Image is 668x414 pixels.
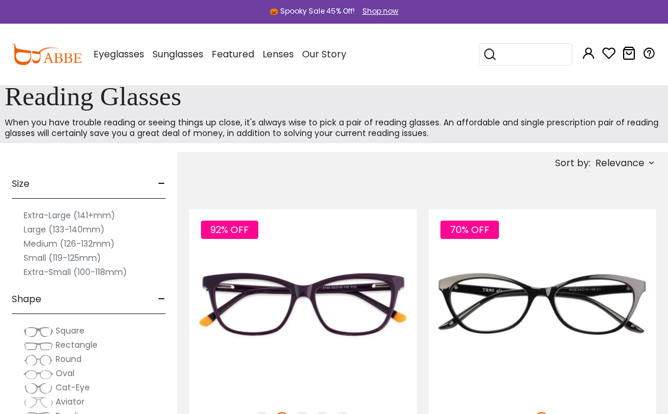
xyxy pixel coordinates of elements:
[24,326,53,338] img: Square.png
[24,265,127,279] label: Extra-Small (100-118mm)
[24,368,53,380] img: Oval.png
[24,222,105,237] label: Large (133-140mm)
[56,396,85,407] span: Aviator
[429,209,656,399] img: Black Arya - TR ,Universal Bridge Fit
[362,6,398,17] div: Shop now
[24,237,115,251] label: Medium (126-132mm)
[56,367,74,379] span: Oval
[302,47,346,61] span: Our Story
[5,80,663,112] h1: Reading Glasses
[595,153,644,174] span: Relevance
[158,170,166,198] span: -
[93,47,144,61] span: Eyeglasses
[555,156,591,170] span: Sort by:
[24,251,101,265] label: Small (119-125mm)
[5,117,663,138] p: When you have trouble reading or seeing things up close, it's always wise to pick a pair of readi...
[24,208,115,222] label: Extra-Large (141+mm)
[56,381,90,393] span: Cat-Eye
[189,209,417,399] img: Purple Zion - Acetate ,Spring Hinges
[356,6,398,16] a: Shop now
[158,285,166,313] span: -
[440,221,499,239] span: 70% OFF
[56,339,98,351] span: Rectangle
[153,47,203,61] span: Sunglasses
[24,383,53,394] img: Cat-Eye.png
[24,397,53,409] img: Aviator.png
[262,47,294,61] span: Lenses
[12,285,41,313] span: Shape
[212,47,254,61] span: Featured
[12,44,82,65] img: abbeglasses.com
[201,221,258,239] span: 92% OFF
[24,354,53,366] img: Round.png
[24,340,53,352] img: Rectangle.png
[56,325,85,337] span: Square
[56,353,82,365] span: Round
[270,6,355,17] div: 🎃 Spooky Sale 45% Off!
[12,170,30,198] span: Size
